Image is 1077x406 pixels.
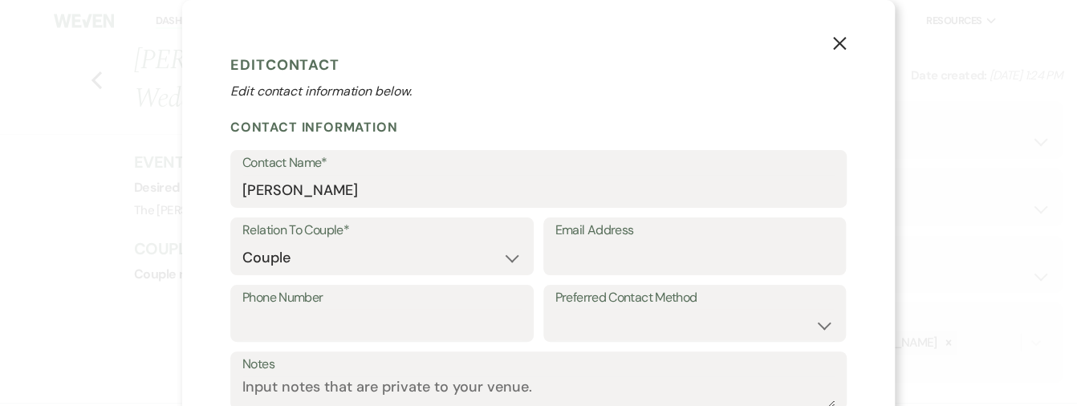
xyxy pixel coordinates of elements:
p: Edit contact information below. [230,82,847,101]
label: Preferred Contact Method [555,286,835,310]
label: Phone Number [242,286,522,310]
label: Email Address [555,219,835,242]
input: First and Last Name [242,175,835,206]
label: Contact Name* [242,152,835,175]
h2: Contact Information [230,119,847,136]
label: Relation To Couple* [242,219,522,242]
label: Notes [242,353,835,376]
h1: Edit Contact [230,53,847,77]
